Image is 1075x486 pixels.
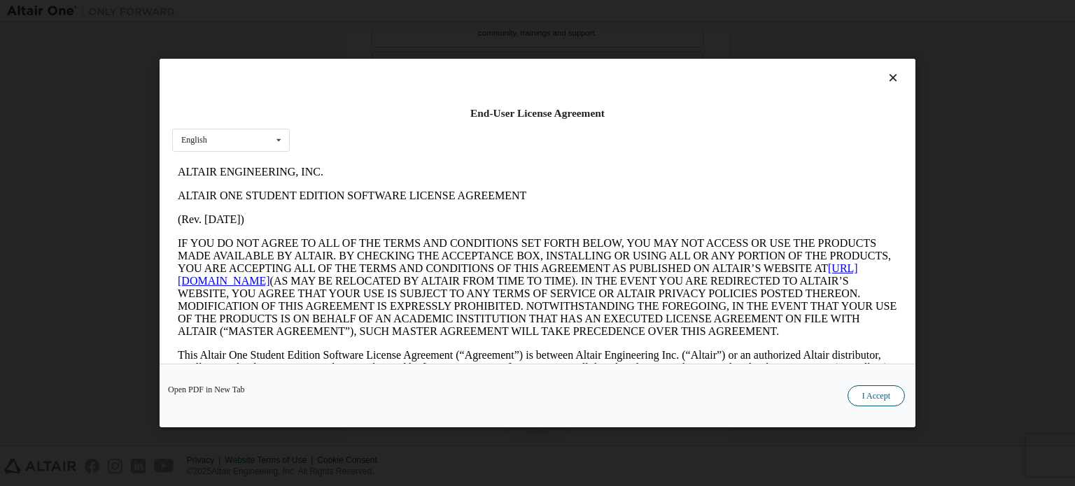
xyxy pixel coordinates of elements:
[848,385,905,406] button: I Accept
[6,77,725,178] p: IF YOU DO NOT AGREE TO ALL OF THE TERMS AND CONDITIONS SET FORTH BELOW, YOU MAY NOT ACCESS OR USE...
[168,385,245,394] a: Open PDF in New Tab
[6,6,725,18] p: ALTAIR ENGINEERING, INC.
[172,106,903,120] div: End-User License Agreement
[6,102,686,127] a: [URL][DOMAIN_NAME]
[6,53,725,66] p: (Rev. [DATE])
[6,29,725,42] p: ALTAIR ONE STUDENT EDITION SOFTWARE LICENSE AGREEMENT
[6,189,725,252] p: This Altair One Student Edition Software License Agreement (“Agreement”) is between Altair Engine...
[181,136,207,144] div: English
